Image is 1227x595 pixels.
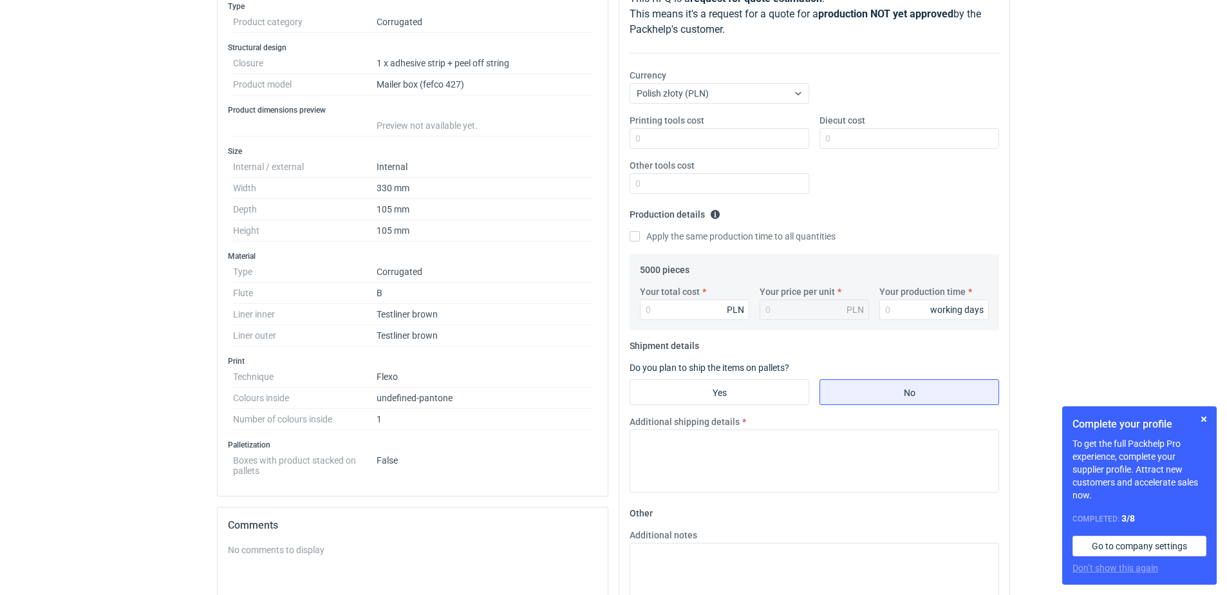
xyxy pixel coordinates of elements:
label: Do you plan to ship the items on pallets? [630,363,789,373]
h1: Complete your profile [1072,417,1206,432]
legend: Production details [630,204,720,220]
h3: Material [228,251,597,261]
label: Printing tools cost [630,114,704,127]
div: Completed: [1072,512,1206,525]
label: Your production time [879,285,966,298]
dt: Liner outer [233,325,377,346]
label: Additional notes [630,529,697,542]
dt: Liner inner [233,304,377,325]
span: Polish złoty (PLN) [637,88,709,99]
input: 0 [879,299,989,320]
span: Preview not available yet. [377,120,478,131]
dt: Internal / external [233,156,377,178]
dd: B [377,283,592,304]
dd: 1 x adhesive strip + peel off string [377,53,592,74]
dd: undefined-pantone [377,388,592,409]
label: Diecut cost [820,114,865,127]
label: Apply the same production time to all quantities [630,230,836,243]
dd: Corrugated [377,12,592,33]
dd: Internal [377,156,592,178]
dt: Width [233,178,377,199]
dt: Technique [233,366,377,388]
button: Don’t show this again [1072,562,1158,574]
dt: Colours inside [233,388,377,409]
label: Your price per unit [760,285,835,298]
h3: Print [228,356,597,366]
dt: Type [233,261,377,283]
legend: Other [630,503,653,518]
label: Currency [630,69,666,82]
h3: Palletization [228,440,597,450]
h2: Comments [228,518,597,533]
dd: Mailer box (fefco 427) [377,74,592,95]
label: Additional shipping details [630,415,740,428]
dd: Flexo [377,366,592,388]
button: Skip for now [1196,411,1212,427]
dt: Number of colours inside [233,409,377,430]
input: 0 [640,299,749,320]
dt: Product model [233,74,377,95]
dt: Boxes with product stacked on pallets [233,450,377,476]
dt: Depth [233,199,377,220]
div: working days [930,303,984,316]
dt: Height [233,220,377,241]
input: 0 [630,173,809,194]
dd: Corrugated [377,261,592,283]
label: Your total cost [640,285,700,298]
dd: Testliner brown [377,325,592,346]
dd: Testliner brown [377,304,592,325]
h3: Structural design [228,42,597,53]
h3: Type [228,1,597,12]
dd: False [377,450,592,476]
label: Other tools cost [630,159,695,172]
div: PLN [727,303,744,316]
label: No [820,379,999,405]
div: PLN [847,303,864,316]
label: Yes [630,379,809,405]
div: No comments to display [228,543,597,556]
h3: Product dimensions preview [228,105,597,115]
legend: Shipment details [630,335,699,351]
dd: 1 [377,409,592,430]
p: To get the full Packhelp Pro experience, complete your supplier profile. Attract new customers an... [1072,437,1206,502]
strong: production NOT yet approved [818,8,953,20]
legend: 5000 pieces [640,260,689,275]
input: 0 [820,128,999,149]
dd: 330 mm [377,178,592,199]
strong: 3 / 8 [1121,513,1135,524]
dt: Closure [233,53,377,74]
dd: 105 mm [377,199,592,220]
h3: Size [228,146,597,156]
input: 0 [630,128,809,149]
dt: Product category [233,12,377,33]
dt: Flute [233,283,377,304]
dd: 105 mm [377,220,592,241]
a: Go to company settings [1072,536,1206,556]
